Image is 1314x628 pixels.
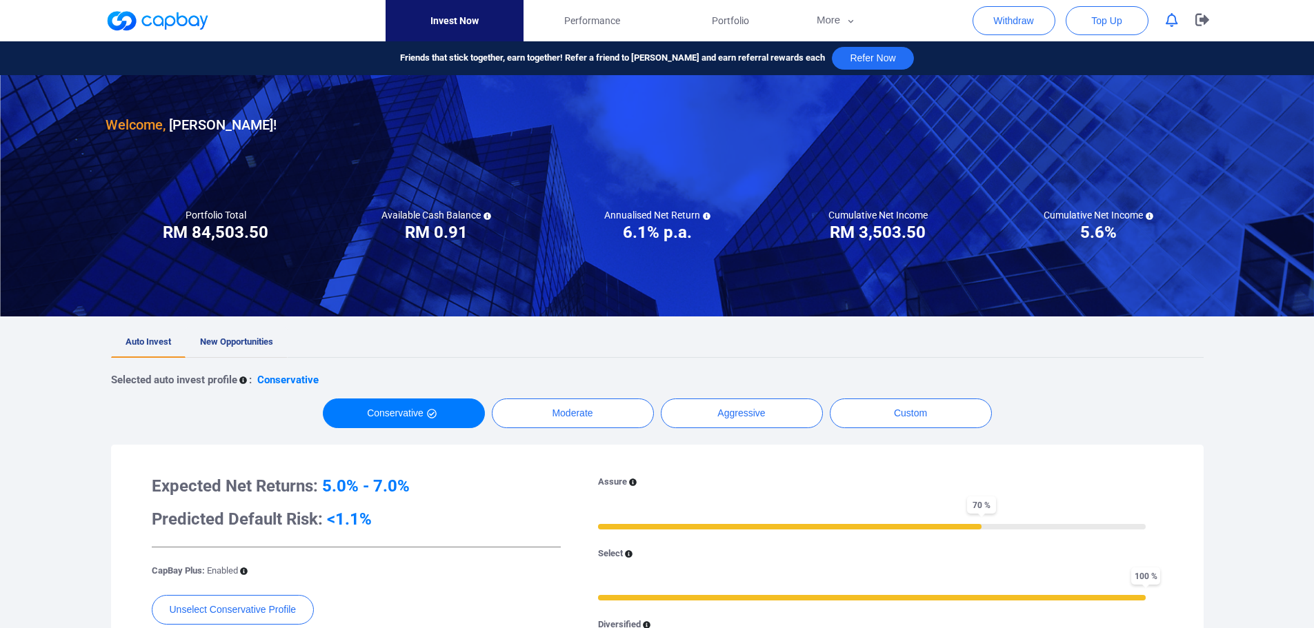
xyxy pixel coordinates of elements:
[1080,221,1117,243] h3: 5.6%
[207,565,238,576] span: Enabled
[152,475,561,497] h3: Expected Net Returns:
[327,509,372,529] span: <1.1%
[1044,209,1153,221] h5: Cumulative Net Income
[830,398,992,428] button: Custom
[152,564,238,578] p: CapBay Plus:
[400,51,825,65] span: Friends that stick together, earn together! Refer a friend to [PERSON_NAME] and earn referral rew...
[623,221,692,243] h3: 6.1% p.a.
[830,221,926,243] h3: RM 3,503.50
[712,13,749,28] span: Portfolio
[973,6,1055,35] button: Withdraw
[186,209,246,221] h5: Portfolio Total
[832,47,913,70] button: Refer Now
[405,221,468,243] h3: RM 0.91
[152,508,561,530] h3: Predicted Default Risk:
[492,398,654,428] button: Moderate
[126,336,171,347] span: Auto Invest
[1066,6,1148,35] button: Top Up
[381,209,491,221] h5: Available Cash Balance
[1091,14,1122,28] span: Top Up
[661,398,823,428] button: Aggressive
[564,13,620,28] span: Performance
[106,114,277,136] h3: [PERSON_NAME] !
[106,117,166,133] span: Welcome,
[200,336,273,347] span: New Opportunities
[152,595,315,625] button: Unselect Conservative Profile
[828,209,928,221] h5: Cumulative Net Income
[598,547,623,561] p: Select
[322,476,410,496] span: 5.0% - 7.0%
[604,209,710,221] h5: Annualised Net Return
[257,372,319,388] p: Conservative
[598,475,627,489] p: Assure
[967,496,996,514] span: 70 %
[111,372,237,388] p: Selected auto invest profile
[249,372,252,388] p: :
[163,221,268,243] h3: RM 84,503.50
[323,398,485,428] button: Conservative
[1131,567,1160,585] span: 100 %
